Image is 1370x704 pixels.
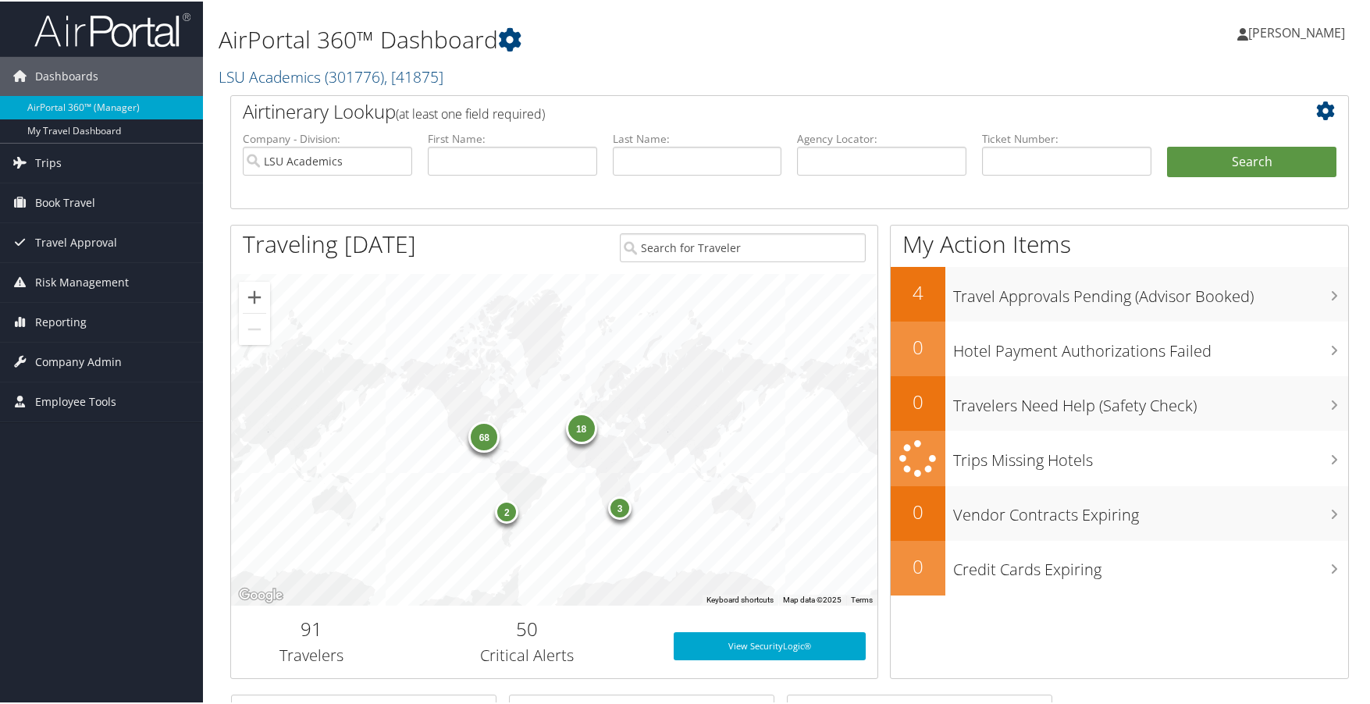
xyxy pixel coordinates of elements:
[243,226,416,259] h1: Traveling [DATE]
[851,594,873,603] a: Terms (opens in new tab)
[953,386,1348,415] h3: Travelers Need Help (Safety Check)
[891,278,945,304] h2: 4
[239,312,270,343] button: Zoom out
[35,142,62,181] span: Trips
[891,332,945,359] h2: 0
[891,485,1348,539] a: 0Vendor Contracts Expiring
[797,130,966,145] label: Agency Locator:
[235,584,286,604] img: Google
[891,265,1348,320] a: 4Travel Approvals Pending (Advisor Booked)
[396,104,545,121] span: (at least one field required)
[243,97,1244,123] h2: Airtinerary Lookup
[953,495,1348,524] h3: Vendor Contracts Expiring
[35,261,129,300] span: Risk Management
[404,643,650,665] h3: Critical Alerts
[982,130,1151,145] label: Ticket Number:
[891,320,1348,375] a: 0Hotel Payment Authorizations Failed
[1237,8,1361,55] a: [PERSON_NAME]
[613,130,782,145] label: Last Name:
[35,55,98,94] span: Dashboards
[235,584,286,604] a: Open this area in Google Maps (opens a new window)
[891,539,1348,594] a: 0Credit Cards Expiring
[428,130,597,145] label: First Name:
[495,499,518,522] div: 2
[783,594,842,603] span: Map data ©2025
[239,280,270,311] button: Zoom in
[608,494,632,517] div: 3
[34,10,190,47] img: airportal-logo.png
[891,552,945,578] h2: 0
[35,341,122,380] span: Company Admin
[706,593,774,604] button: Keyboard shortcuts
[891,429,1348,485] a: Trips Missing Hotels
[565,411,596,443] div: 18
[219,65,443,86] a: LSU Academics
[674,631,866,659] a: View SecurityLogic®
[891,497,945,524] h2: 0
[35,182,95,221] span: Book Travel
[219,22,980,55] h1: AirPortal 360™ Dashboard
[891,387,945,414] h2: 0
[468,420,500,451] div: 68
[325,65,384,86] span: ( 301776 )
[1248,23,1345,40] span: [PERSON_NAME]
[953,331,1348,361] h3: Hotel Payment Authorizations Failed
[384,65,443,86] span: , [ 41875 ]
[1167,145,1336,176] button: Search
[891,375,1348,429] a: 0Travelers Need Help (Safety Check)
[243,643,381,665] h3: Travelers
[620,232,866,261] input: Search for Traveler
[953,276,1348,306] h3: Travel Approvals Pending (Advisor Booked)
[404,614,650,641] h2: 50
[35,301,87,340] span: Reporting
[953,549,1348,579] h3: Credit Cards Expiring
[953,440,1348,470] h3: Trips Missing Hotels
[243,614,381,641] h2: 91
[35,381,116,420] span: Employee Tools
[243,130,412,145] label: Company - Division:
[35,222,117,261] span: Travel Approval
[891,226,1348,259] h1: My Action Items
